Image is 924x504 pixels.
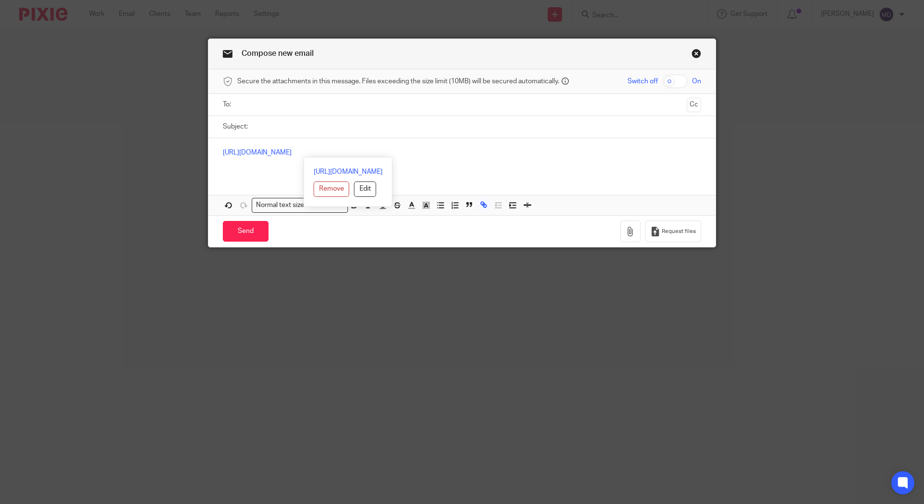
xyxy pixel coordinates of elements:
[223,149,292,156] a: [URL][DOMAIN_NAME]
[645,220,701,242] button: Request files
[254,200,307,210] span: Normal text size
[687,98,701,112] button: Cc
[223,100,233,109] label: To:
[252,198,348,213] div: Search for option
[223,122,248,131] label: Subject:
[237,77,559,86] span: Secure the attachments in this message. Files exceeding the size limit (10MB) will be secured aut...
[354,181,376,197] button: Edit
[314,181,349,197] button: Remove
[223,221,269,242] input: Send
[628,77,658,86] span: Switch off
[692,49,701,62] a: Close this dialog window
[692,77,701,86] span: On
[314,167,383,177] a: [URL][DOMAIN_NAME]
[662,228,696,235] span: Request files
[242,50,314,57] span: Compose new email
